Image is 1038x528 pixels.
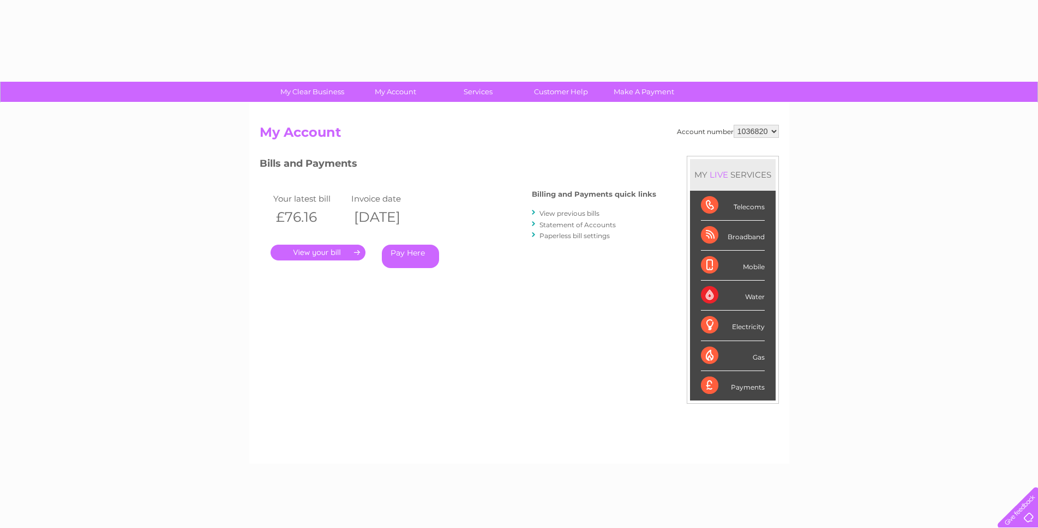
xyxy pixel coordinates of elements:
[260,156,656,175] h3: Bills and Payments
[267,82,357,102] a: My Clear Business
[677,125,779,138] div: Account number
[701,251,765,281] div: Mobile
[707,169,730,180] div: LIVE
[271,191,349,206] td: Your latest bill
[701,191,765,221] div: Telecoms
[382,245,439,268] a: Pay Here
[701,311,765,341] div: Electricity
[349,206,427,228] th: [DATE]
[349,191,427,206] td: Invoice date
[516,82,606,102] a: Customer Help
[271,206,349,228] th: £76.16
[701,341,765,371] div: Gas
[701,281,765,311] div: Water
[701,371,765,400] div: Payments
[433,82,523,102] a: Services
[539,232,610,240] a: Paperless bill settings
[539,221,616,229] a: Statement of Accounts
[599,82,689,102] a: Make A Payment
[532,190,656,198] h4: Billing and Payments quick links
[260,125,779,145] h2: My Account
[690,159,776,190] div: MY SERVICES
[271,245,365,260] a: .
[539,209,599,217] a: View previous bills
[701,221,765,251] div: Broadband
[350,82,440,102] a: My Account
